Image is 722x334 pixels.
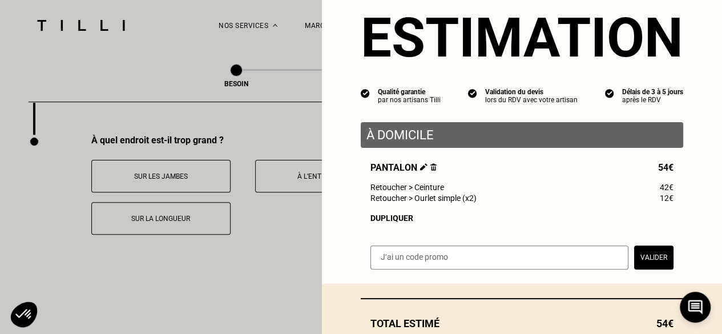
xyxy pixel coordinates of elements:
input: J‘ai un code promo [370,246,628,269]
img: icon list info [605,88,614,98]
span: 12€ [660,194,673,203]
div: lors du RDV avec votre artisan [485,96,578,104]
section: Estimation [361,6,683,70]
span: 54€ [656,317,673,329]
p: À domicile [366,128,677,142]
span: 54€ [658,162,673,173]
img: icon list info [468,88,477,98]
div: par nos artisans Tilli [378,96,441,104]
img: Supprimer [430,163,437,171]
div: Total estimé [361,317,683,329]
div: après le RDV [622,96,683,104]
div: Dupliquer [370,214,673,223]
button: Valider [634,246,673,269]
span: Retoucher > Ourlet simple (x2) [370,194,477,203]
img: Éditer [420,163,427,171]
img: icon list info [361,88,370,98]
span: 42€ [660,183,673,192]
div: Qualité garantie [378,88,441,96]
div: Validation du devis [485,88,578,96]
span: Retoucher > Ceinture [370,183,444,192]
span: Pantalon [370,162,437,173]
div: Délais de 3 à 5 jours [622,88,683,96]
